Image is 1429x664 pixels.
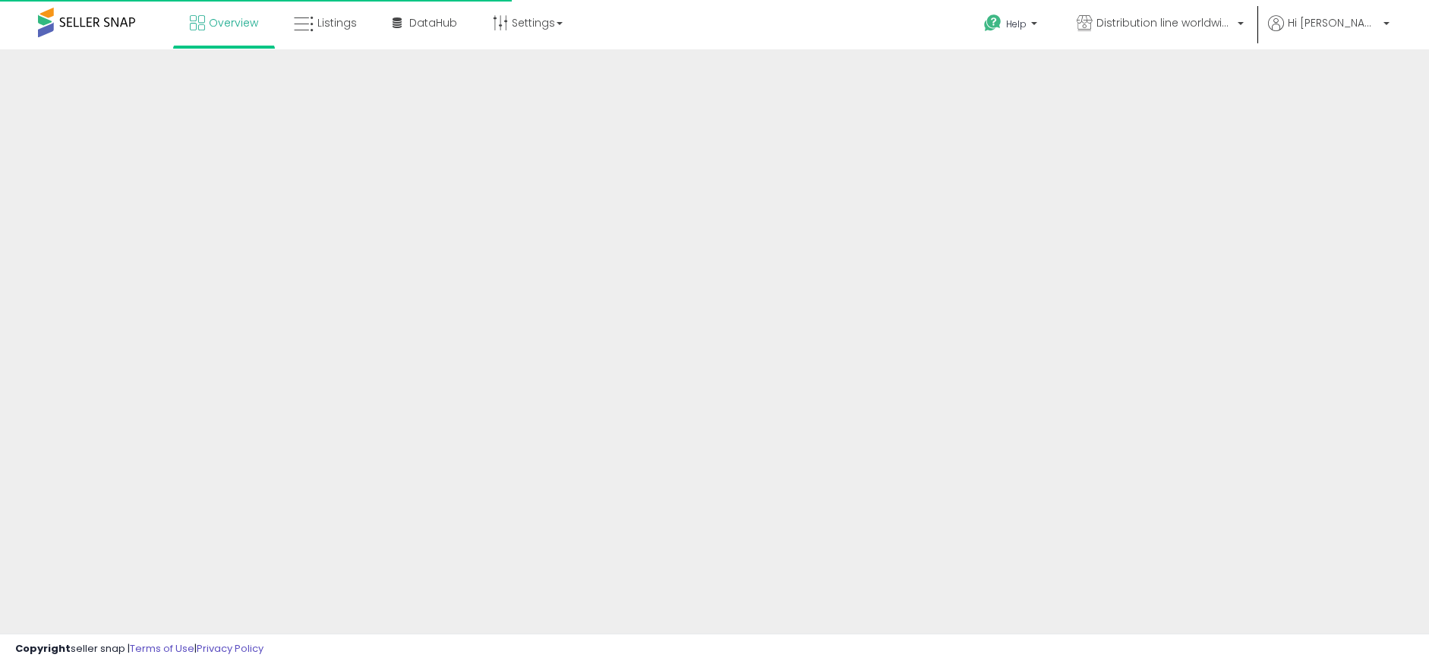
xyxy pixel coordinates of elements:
span: Hi [PERSON_NAME] [1288,15,1379,30]
span: Help [1006,17,1027,30]
a: Terms of Use [130,641,194,656]
div: seller snap | | [15,642,263,656]
strong: Copyright [15,641,71,656]
span: DataHub [409,15,457,30]
span: Distribution line worldwide [1096,15,1233,30]
a: Help [972,2,1052,49]
span: Overview [209,15,258,30]
a: Hi [PERSON_NAME] [1268,15,1390,49]
a: Privacy Policy [197,641,263,656]
span: Listings [317,15,357,30]
i: Get Help [983,14,1002,33]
